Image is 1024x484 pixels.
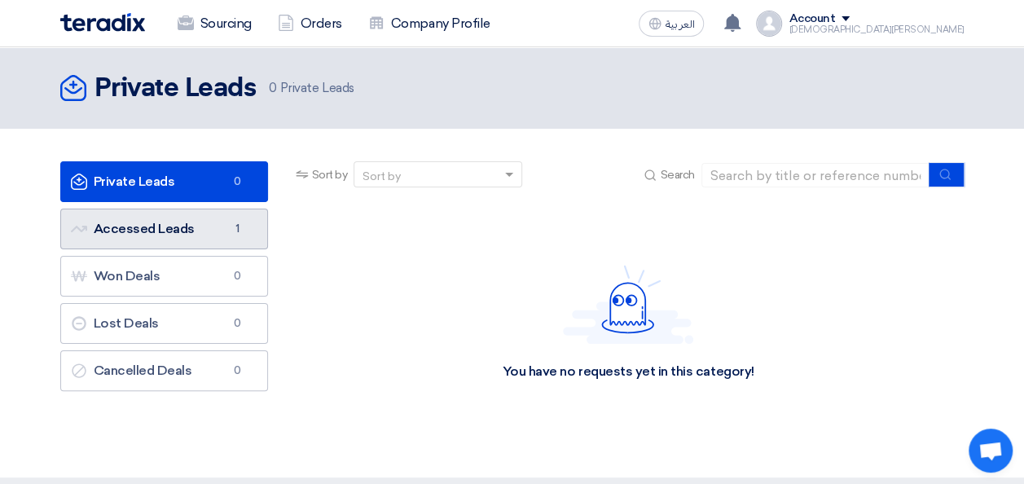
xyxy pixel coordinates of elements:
span: 0 [228,315,248,332]
div: Sort by [363,168,401,185]
img: Teradix logo [60,13,145,32]
div: [DEMOGRAPHIC_DATA][PERSON_NAME] [789,25,964,34]
a: Orders [265,6,355,42]
span: 0 [228,174,248,190]
a: Sourcing [165,6,265,42]
a: Accessed Leads1 [60,209,268,249]
span: Private Leads [269,79,354,98]
button: العربية [639,11,704,37]
a: Lost Deals0 [60,303,268,344]
span: Sort by [312,166,348,183]
span: 0 [228,268,248,284]
span: 1 [228,221,248,237]
a: Open chat [969,429,1013,473]
img: profile_test.png [756,11,782,37]
div: Account [789,12,835,26]
input: Search by title or reference number [701,163,930,187]
a: Company Profile [355,6,503,42]
a: Private Leads0 [60,161,268,202]
span: العربية [665,19,694,30]
a: Won Deals0 [60,256,268,297]
span: 0 [269,81,277,95]
span: Search [660,166,694,183]
img: Hello [563,265,693,344]
a: Cancelled Deals0 [60,350,268,391]
div: You have no requests yet in this category! [503,363,754,381]
h2: Private Leads [94,73,257,105]
span: 0 [228,363,248,379]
